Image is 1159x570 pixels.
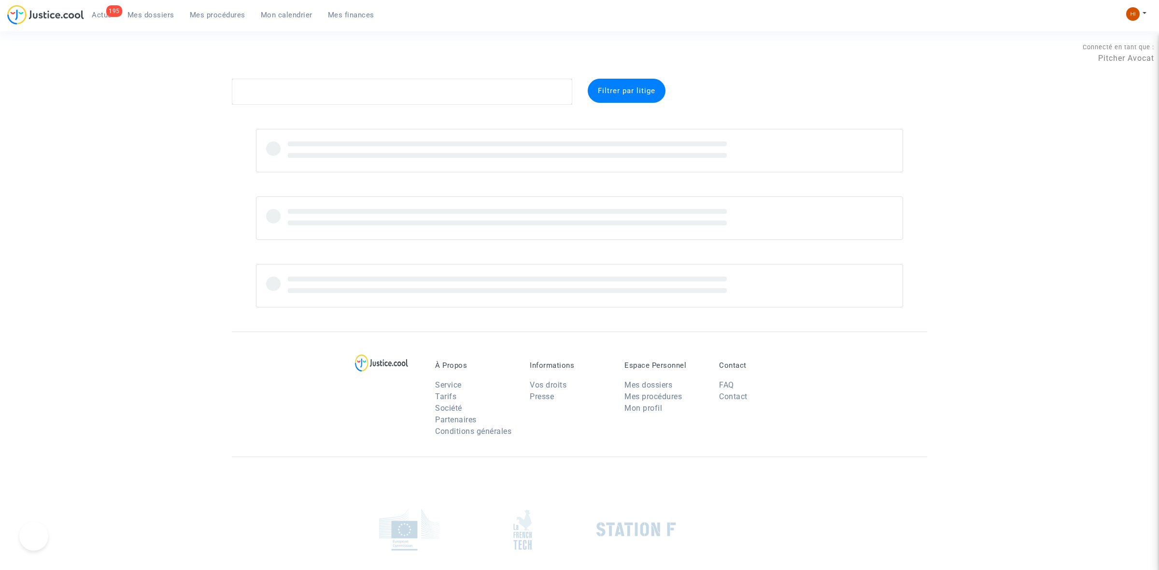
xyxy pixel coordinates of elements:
a: FAQ [719,380,734,389]
span: Mon calendrier [261,11,312,19]
a: Tarifs [435,392,456,401]
a: 195Actus [84,8,120,22]
span: Mes finances [328,11,374,19]
span: Filtrer par litige [598,86,655,95]
a: Mes finances [320,8,382,22]
a: Service [435,380,462,389]
a: Presse [530,392,554,401]
iframe: Help Scout Beacon - Open [19,522,48,551]
p: Informations [530,361,610,370]
p: Espace Personnel [624,361,705,370]
img: fc99b196863ffcca57bb8fe2645aafd9 [1126,7,1140,21]
a: Société [435,403,462,413]
a: Mes procédures [624,392,682,401]
img: stationf.png [596,522,676,537]
a: Mon profil [624,403,662,413]
p: Contact [719,361,799,370]
span: Connecté en tant que : [1083,43,1154,51]
p: À Propos [435,361,515,370]
img: europe_commision.png [379,509,439,551]
a: Conditions générales [435,427,511,436]
a: Mes dossiers [624,380,672,389]
span: Actus [92,11,112,19]
span: Mes procédures [190,11,245,19]
a: Mes dossiers [120,8,182,22]
img: logo-lg.svg [355,354,409,372]
img: jc-logo.svg [7,5,84,25]
img: french_tech.png [513,509,532,550]
a: Contact [719,392,748,401]
div: 195 [106,5,122,17]
span: Mes dossiers [127,11,174,19]
a: Partenaires [435,415,477,424]
a: Mon calendrier [253,8,320,22]
a: Vos droits [530,380,566,389]
a: Mes procédures [182,8,253,22]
